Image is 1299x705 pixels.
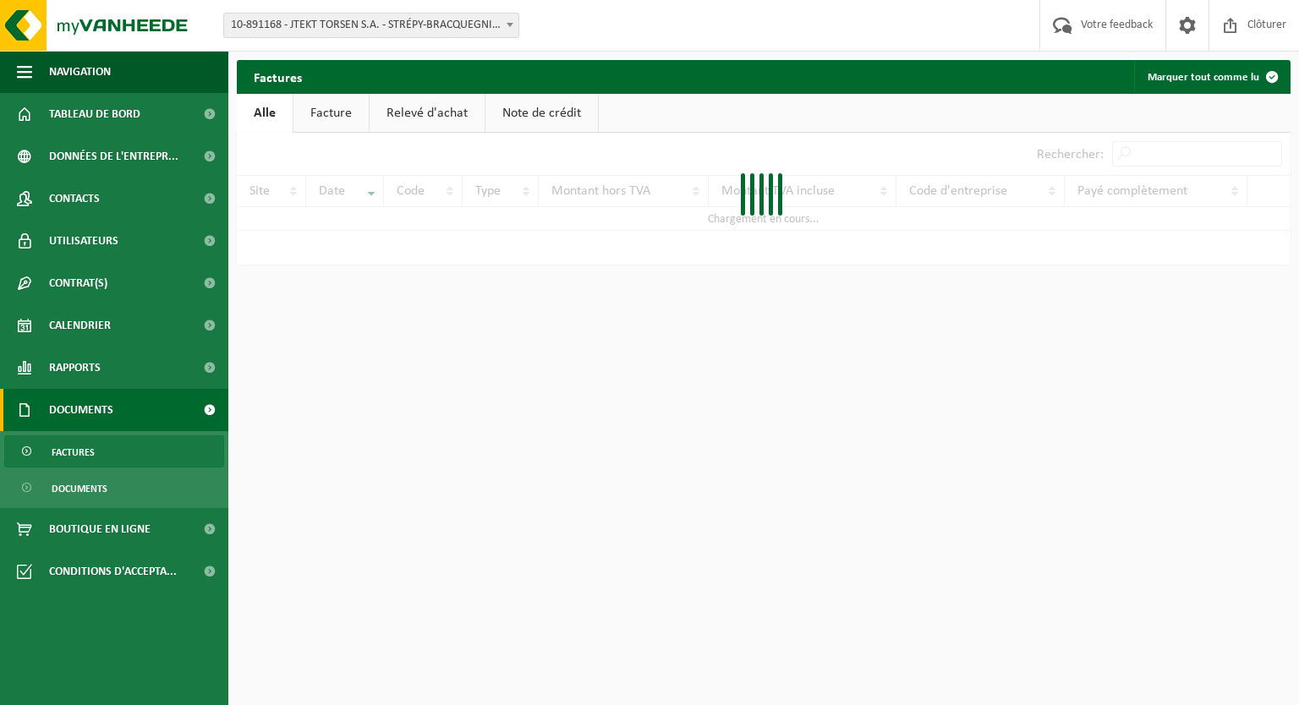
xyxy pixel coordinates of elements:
[293,94,369,133] a: Facture
[4,472,224,504] a: Documents
[4,435,224,467] a: Factures
[1134,60,1289,94] button: Marquer tout comme lu
[49,262,107,304] span: Contrat(s)
[485,94,598,133] a: Note de crédit
[223,13,519,38] span: 10-891168 - JTEKT TORSEN S.A. - STRÉPY-BRACQUEGNIES
[49,550,177,593] span: Conditions d'accepta...
[49,347,101,389] span: Rapports
[237,94,293,133] a: Alle
[237,60,319,93] h2: Factures
[49,51,111,93] span: Navigation
[49,220,118,262] span: Utilisateurs
[370,94,485,133] a: Relevé d'achat
[49,508,151,550] span: Boutique en ligne
[49,178,100,220] span: Contacts
[52,436,95,468] span: Factures
[49,135,178,178] span: Données de l'entrepr...
[49,389,113,431] span: Documents
[224,14,518,37] span: 10-891168 - JTEKT TORSEN S.A. - STRÉPY-BRACQUEGNIES
[49,304,111,347] span: Calendrier
[52,473,107,505] span: Documents
[49,93,140,135] span: Tableau de bord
